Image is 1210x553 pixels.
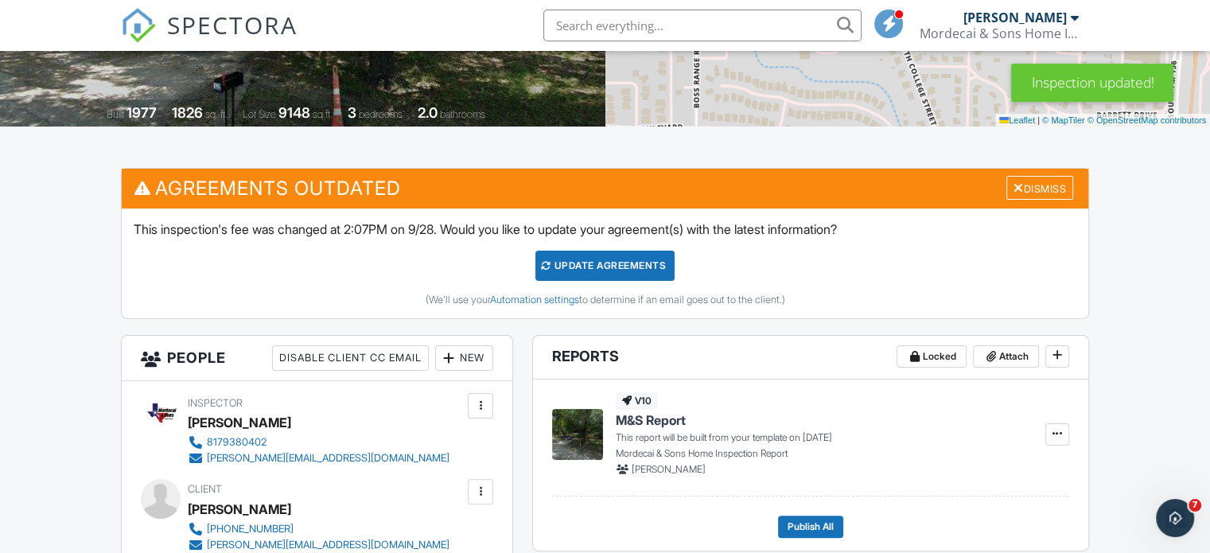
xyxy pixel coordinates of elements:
[207,523,294,535] div: [PHONE_NUMBER]
[535,251,675,281] div: Update Agreements
[126,104,157,121] div: 1977
[207,436,267,449] div: 8179380402
[207,452,449,465] div: [PERSON_NAME][EMAIL_ADDRESS][DOMAIN_NAME]
[134,294,1076,306] div: (We'll use your to determine if an email goes out to the client.)
[188,411,291,434] div: [PERSON_NAME]
[1156,499,1194,537] iframe: Intercom live chat
[313,108,333,120] span: sq.ft.
[188,483,222,495] span: Client
[205,108,228,120] span: sq. ft.
[172,104,203,121] div: 1826
[188,497,291,521] div: [PERSON_NAME]
[920,25,1079,41] div: Mordecai & Sons Home Inspections LLC
[1006,176,1073,201] div: Dismiss
[122,336,512,381] h3: People
[489,294,578,306] a: Automation settings
[359,108,403,120] span: bedrooms
[1087,115,1206,125] a: © OpenStreetMap contributors
[121,21,298,55] a: SPECTORA
[188,521,449,537] a: [PHONE_NUMBER]
[188,450,449,466] a: [PERSON_NAME][EMAIL_ADDRESS][DOMAIN_NAME]
[1037,115,1040,125] span: |
[121,8,156,43] img: The Best Home Inspection Software - Spectora
[999,115,1035,125] a: Leaflet
[440,108,485,120] span: bathrooms
[272,345,429,371] div: Disable Client CC Email
[122,208,1088,318] div: This inspection's fee was changed at 2:07PM on 9/28. Would you like to update your agreement(s) w...
[435,345,493,371] div: New
[1042,115,1085,125] a: © MapTiler
[207,539,449,551] div: [PERSON_NAME][EMAIL_ADDRESS][DOMAIN_NAME]
[243,108,276,120] span: Lot Size
[348,104,356,121] div: 3
[278,104,310,121] div: 9148
[107,108,124,120] span: Built
[167,8,298,41] span: SPECTORA
[122,169,1088,208] h3: Agreements Outdated
[543,10,862,41] input: Search everything...
[418,104,438,121] div: 2.0
[188,397,243,409] span: Inspector
[188,434,449,450] a: 8179380402
[188,537,449,553] a: [PERSON_NAME][EMAIL_ADDRESS][DOMAIN_NAME]
[963,10,1067,25] div: [PERSON_NAME]
[1011,64,1173,102] div: Inspection updated!
[1189,499,1201,512] span: 7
